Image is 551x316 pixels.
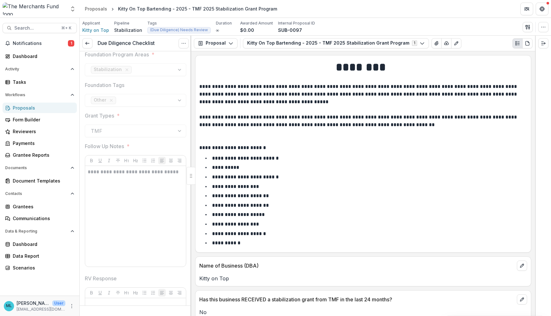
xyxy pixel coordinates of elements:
[240,20,273,26] p: Awarded Amount
[88,289,95,297] button: Bold
[68,40,74,47] span: 1
[3,201,77,212] a: Grantees
[150,28,208,32] span: (Due Diligence) Needs Review
[149,289,157,297] button: Ordered List
[13,140,72,147] div: Payments
[13,203,72,210] div: Grantees
[82,4,110,13] a: Proposals
[17,306,65,312] p: [EMAIL_ADDRESS][DOMAIN_NAME]
[5,229,68,233] span: Data & Reporting
[52,300,65,306] p: User
[123,157,130,164] button: Heading 1
[105,157,113,164] button: Italicize
[538,38,548,48] button: Expand right
[149,157,157,164] button: Ordered List
[68,302,76,310] button: More
[3,64,77,74] button: Open Activity
[536,3,548,15] button: Get Help
[3,126,77,137] a: Reviewers
[17,300,50,306] p: [PERSON_NAME]
[199,262,514,269] p: Name of Business (DBA)
[13,41,68,46] span: Notifications
[167,289,175,297] button: Align Center
[13,116,72,123] div: Form Builder
[3,38,77,48] button: Notifications1
[199,308,527,316] p: No
[114,27,142,33] p: Stabilization
[278,20,315,26] p: Internal Proposal ID
[3,213,77,224] a: Communications
[3,23,77,33] button: Search...
[3,138,77,148] a: Payments
[194,38,238,48] button: Proposal
[132,157,139,164] button: Heading 2
[13,253,72,259] div: Data Report
[3,189,77,199] button: Open Contacts
[3,163,77,173] button: Open Documents
[240,27,254,33] p: $0.00
[13,215,72,222] div: Communications
[82,4,280,13] nav: breadcrumb
[5,166,68,170] span: Documents
[3,226,77,236] button: Open Data & Reporting
[13,128,72,135] div: Reviewers
[3,150,77,160] a: Grantee Reports
[517,294,527,305] button: edit
[5,191,68,196] span: Contacts
[522,38,533,48] button: PDF view
[114,157,122,164] button: Strike
[167,157,175,164] button: Align Center
[13,152,72,158] div: Grantee Reports
[147,20,157,26] p: Tags
[13,177,72,184] div: Document Templates
[179,38,189,48] button: Options
[141,157,148,164] button: Bullet List
[85,81,124,89] p: Foundation Tags
[13,104,72,111] div: Proposals
[199,296,514,303] p: Has this business RECEIVED a stabilization grant from TMF in the last 24 months?
[123,289,130,297] button: Heading 1
[114,20,129,26] p: Pipeline
[98,40,155,46] h3: Due Diligence Checklist
[3,114,77,125] a: Form Builder
[13,264,72,271] div: Scenarios
[176,157,183,164] button: Align Right
[82,27,109,33] a: Kitty on Top
[3,103,77,113] a: Proposals
[176,289,183,297] button: Align Right
[68,3,77,15] button: Open entity switcher
[85,275,117,282] p: RV Response
[3,77,77,87] a: Tasks
[512,38,523,48] button: Plaintext view
[158,289,166,297] button: Align Left
[199,275,527,282] p: Kitty on Top
[13,241,72,248] div: Dashboard
[451,38,461,48] button: Edit as form
[14,25,57,31] span: Search...
[431,38,442,48] button: View Attached Files
[96,157,104,164] button: Underline
[96,289,104,297] button: Underline
[3,90,77,100] button: Open Workflows
[3,51,77,61] a: Dashboard
[517,261,527,271] button: edit
[141,289,148,297] button: Bullet List
[3,3,66,15] img: The Merchants Fund logo
[5,67,68,71] span: Activity
[3,239,77,249] a: Dashboard
[158,157,166,164] button: Align Left
[216,27,219,33] p: ∞
[13,53,72,60] div: Dashboard
[82,20,100,26] p: Applicant
[132,289,139,297] button: Heading 2
[105,289,113,297] button: Italicize
[85,51,149,58] p: Foundation Program Areas
[216,20,232,26] p: Duration
[5,93,68,97] span: Workflows
[85,142,124,150] p: Follow Up Notes
[13,79,72,85] div: Tasks
[85,5,107,12] div: Proposals
[114,289,122,297] button: Strike
[3,176,77,186] a: Document Templates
